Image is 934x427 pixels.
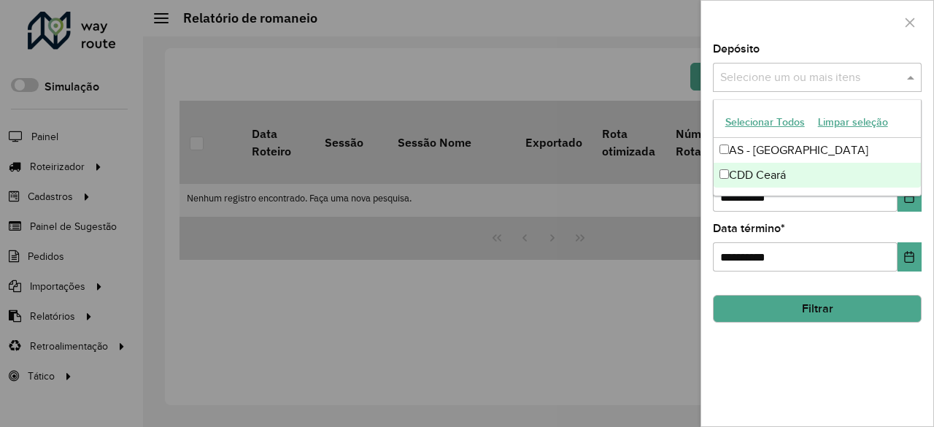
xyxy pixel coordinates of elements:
button: Selecionar Todos [719,111,811,134]
label: Data término [713,220,785,237]
ng-dropdown-panel: Options list [713,99,922,196]
button: Limpar seleção [811,111,895,134]
div: AS - [GEOGRAPHIC_DATA] [714,138,922,163]
label: Depósito [713,40,760,58]
button: Choose Date [898,182,922,212]
div: CDD Ceará [714,163,922,188]
button: Filtrar [713,295,922,323]
button: Choose Date [898,242,922,272]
